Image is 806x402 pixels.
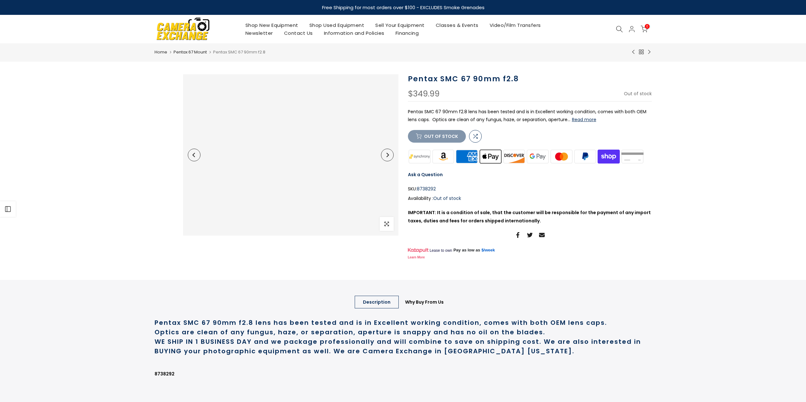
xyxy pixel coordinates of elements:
span: 8738292 [417,185,436,193]
span: Out of stock [624,90,652,97]
a: Learn More [408,256,425,259]
span: Pentax SMC 67 90mm f2.8 [213,49,265,55]
strong: Optics are clean of any fungus, haze, or separation, aperture is snappy and has no oil on the bla... [155,328,545,337]
img: apple pay [479,149,502,164]
strong: Pentax SMC 67 90mm f2.8 lens has been tested and is in Excellent working condition, comes with bo... [155,318,607,327]
a: Contact Us [278,29,318,37]
a: Classes & Events [430,21,484,29]
div: Availability : [408,195,652,202]
strong: WE SHIP IN 1 BUSINESS DAY and we package professionally and will combine to save on shipping cost... [155,337,641,356]
a: Newsletter [240,29,278,37]
a: Share on Email [539,231,545,239]
a: Share on Facebook [515,231,521,239]
a: Financing [390,29,424,37]
strong: Free Shipping for most orders over $100 - EXCLUDES Smoke Grenades [322,4,484,11]
a: Information and Policies [318,29,390,37]
img: synchrony [408,149,432,164]
span: 0 [645,24,650,29]
img: amazon payments [431,149,455,164]
a: Pentax 67 Mount [174,49,207,55]
a: Shop New Equipment [240,21,304,29]
img: paypal [573,149,597,164]
a: 0 [641,26,648,33]
strong: IMPORTANT: It is a condition of sale, that the customer will be responsible for the payment of an... [408,209,651,224]
div: $349.99 [408,90,440,98]
span: Lease to own [429,248,452,253]
strong: 8738292 [155,371,175,377]
p: Pentax SMC 67 90mm f2.8 lens has been tested and is in Excellent working condition, comes with bo... [408,108,652,124]
button: Previous [188,149,200,161]
a: Shop Used Equipment [304,21,370,29]
a: Why Buy From Us [397,296,452,308]
img: master [549,149,573,164]
h1: Pentax SMC 67 90mm f2.8 [408,74,652,83]
span: Out of stock [433,195,461,201]
img: google pay [526,149,550,164]
img: discover [502,149,526,164]
a: Home [155,49,167,55]
a: Description [355,296,399,308]
img: shopify pay [597,149,621,164]
button: Read more [572,117,596,122]
a: Ask a Question [408,171,443,178]
div: SKU: [408,185,652,193]
a: $/week [481,247,495,253]
a: Video/Film Transfers [484,21,546,29]
a: Sell Your Equipment [370,21,430,29]
img: Pentax SMC 67 90mm f2.8 Medium Format Equipment - Medium Format Lenses - Pentax 67 Mount Pentax 8... [183,74,398,236]
span: Pay as low as [454,247,480,253]
a: Share on Twitter [527,231,533,239]
img: american express [455,149,479,164]
button: Next [381,149,394,161]
img: visa [620,149,644,164]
